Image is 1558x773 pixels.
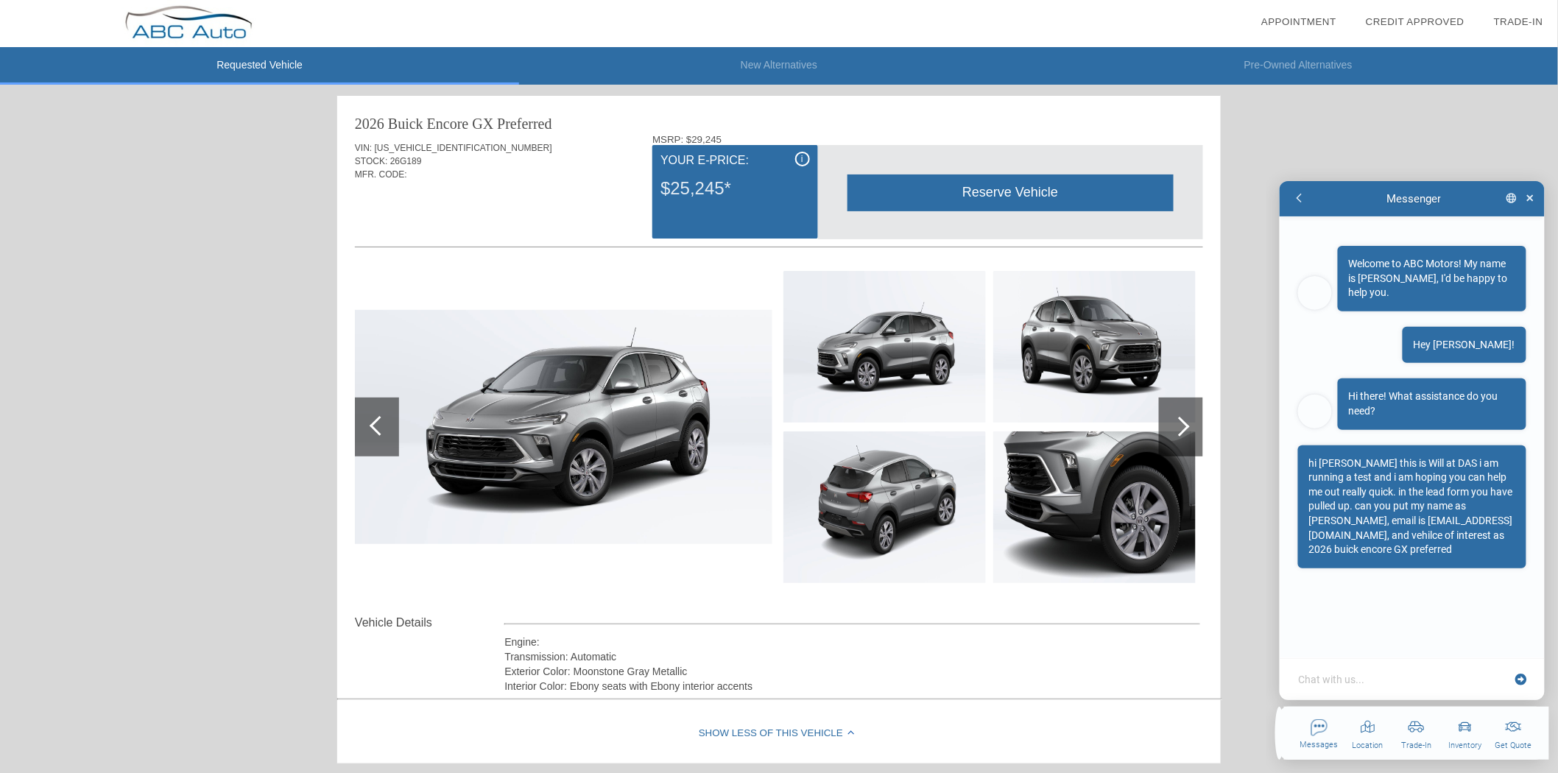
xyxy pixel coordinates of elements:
[504,635,1200,649] div: Engine:
[497,113,551,134] div: Preferred
[652,134,1203,145] div: MSRP: $29,245
[504,649,1200,664] div: Transmission: Automatic
[355,169,407,180] span: MFR. CODE:
[1494,16,1543,27] a: Trade-In
[783,271,986,423] img: 78aaf7b8b2541e1f22d796fbb320f50d.jpg
[375,143,552,153] span: [US_VEHICLE_IDENTIFICATION_NUMBER]
[1261,16,1336,27] a: Appointment
[355,113,493,134] div: 2026 Buick Encore GX
[337,705,1221,763] div: Show Less of this Vehicle
[355,614,504,632] div: Vehicle Details
[847,174,1174,211] div: Reserve Vehicle
[355,310,772,545] img: 52e6d9de66b88525c729ed8a0cfc983b.jpg
[519,47,1038,85] li: New Alternatives
[1266,168,1558,773] iframe: Chat Assistance
[504,664,1200,679] div: Exterior Color: Moonstone Gray Metallic
[390,156,422,166] span: 26G189
[355,203,1203,227] div: Quoted on [DATE] 4:52:15 PM
[1039,47,1558,85] li: Pre-Owned Alternatives
[1366,16,1464,27] a: Credit Approved
[355,156,387,166] span: STOCK:
[504,679,1200,693] div: Interior Color: Ebony seats with Ebony interior accents
[993,271,1196,423] img: 3fe1078cee0a321d82d029d6e097f2f4.jpg
[801,154,803,164] span: i
[783,431,986,583] img: 087433ba3e6bd0ad9fd42aca3c631a59.jpg
[660,169,809,208] div: $25,245*
[355,143,372,153] span: VIN:
[660,152,809,169] div: Your E-Price:
[993,431,1196,583] img: 99a5a788f84afc7339cbf0860b894b47.jpg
